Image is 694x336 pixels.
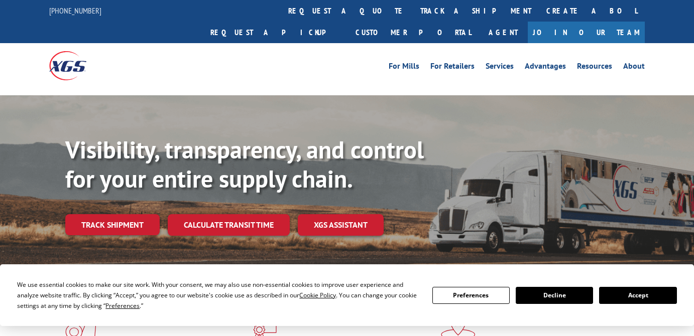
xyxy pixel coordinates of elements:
[516,287,593,304] button: Decline
[432,287,510,304] button: Preferences
[389,62,419,73] a: For Mills
[623,62,645,73] a: About
[525,62,566,73] a: Advantages
[430,62,475,73] a: For Retailers
[105,301,140,310] span: Preferences
[299,291,336,299] span: Cookie Policy
[599,287,676,304] button: Accept
[17,279,420,311] div: We use essential cookies to make our site work. With your consent, we may also use non-essential ...
[298,214,384,236] a: XGS ASSISTANT
[486,62,514,73] a: Services
[577,62,612,73] a: Resources
[49,6,101,16] a: [PHONE_NUMBER]
[168,214,290,236] a: Calculate transit time
[528,22,645,43] a: Join Our Team
[203,22,348,43] a: Request a pickup
[348,22,479,43] a: Customer Portal
[479,22,528,43] a: Agent
[65,134,424,194] b: Visibility, transparency, and control for your entire supply chain.
[65,214,160,235] a: Track shipment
